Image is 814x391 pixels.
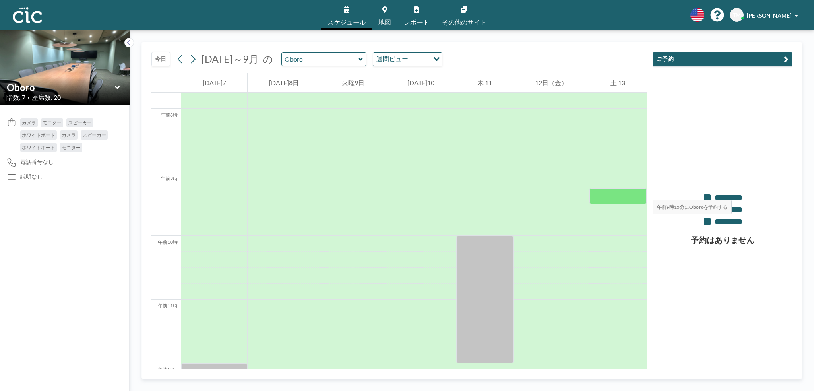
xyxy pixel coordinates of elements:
[158,366,178,372] font: 午後12時
[161,112,178,118] font: 午前8時
[32,93,61,101] font: 座席数: 20
[7,82,115,93] input: 朧
[22,132,55,138] font: ホワイトボード
[442,18,486,26] font: その他のサイト
[691,235,754,245] font: 予約はありません
[6,93,25,101] font: 階数: 7
[328,18,366,26] font: スケジュール
[62,144,81,150] font: モニター
[155,55,167,62] font: 今日
[20,173,43,180] font: 説明なし
[342,79,364,86] font: 火曜9日
[708,204,727,210] font: 予約する
[747,12,791,19] font: [PERSON_NAME]
[161,175,178,181] font: 午前9時
[653,52,792,66] button: ご予約
[689,204,708,210] font: Oboroを
[477,79,492,86] font: 木 11
[378,18,391,26] font: 地図
[22,120,36,126] font: カメラ
[43,120,62,126] font: モニター
[282,53,358,66] input: Oboro
[82,132,106,138] font: スピーカー
[263,53,273,65] font: の
[535,79,568,86] font: 12日（金）
[151,52,170,66] button: 今日
[684,204,689,210] font: に
[733,12,741,18] font: TM
[203,79,226,86] font: [DATE]7
[657,204,684,210] font: 午前9時15分
[610,79,625,86] font: 土 13
[22,144,55,150] font: ホワイトボード
[20,158,54,165] font: 電話番号なし
[269,79,299,86] font: [DATE]8日
[411,54,429,64] input: オプションを検索
[407,79,434,86] font: [DATE]10
[158,303,178,309] font: 午前11時
[373,53,442,66] div: オプションを検索
[376,55,408,62] font: 週間ビュー
[158,239,178,245] font: 午前10時
[13,7,42,23] img: 組織ロゴ
[404,18,429,26] font: レポート
[657,55,674,62] font: ご予約
[68,120,92,126] font: スピーカー
[62,132,76,138] font: カメラ
[27,95,30,100] font: •
[202,53,259,65] font: [DATE]～9月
